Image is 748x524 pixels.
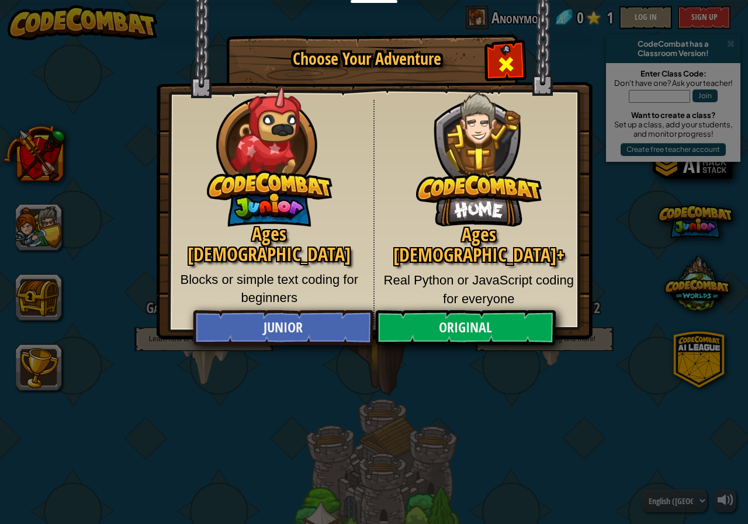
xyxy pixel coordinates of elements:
img: CodeCombat Junior hero character [207,78,333,227]
div: Close modal [487,44,524,81]
h2: Ages [DEMOGRAPHIC_DATA] [174,224,365,265]
h2: Ages [DEMOGRAPHIC_DATA]+ [383,224,575,265]
a: Junior [193,310,373,345]
p: Real Python or JavaScript coding for everyone [383,271,575,308]
h1: Choose Your Adventure [247,50,487,68]
a: Original [375,310,555,345]
p: Blocks or simple text coding for beginners [174,270,365,307]
img: CodeCombat Original hero character [416,73,542,227]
